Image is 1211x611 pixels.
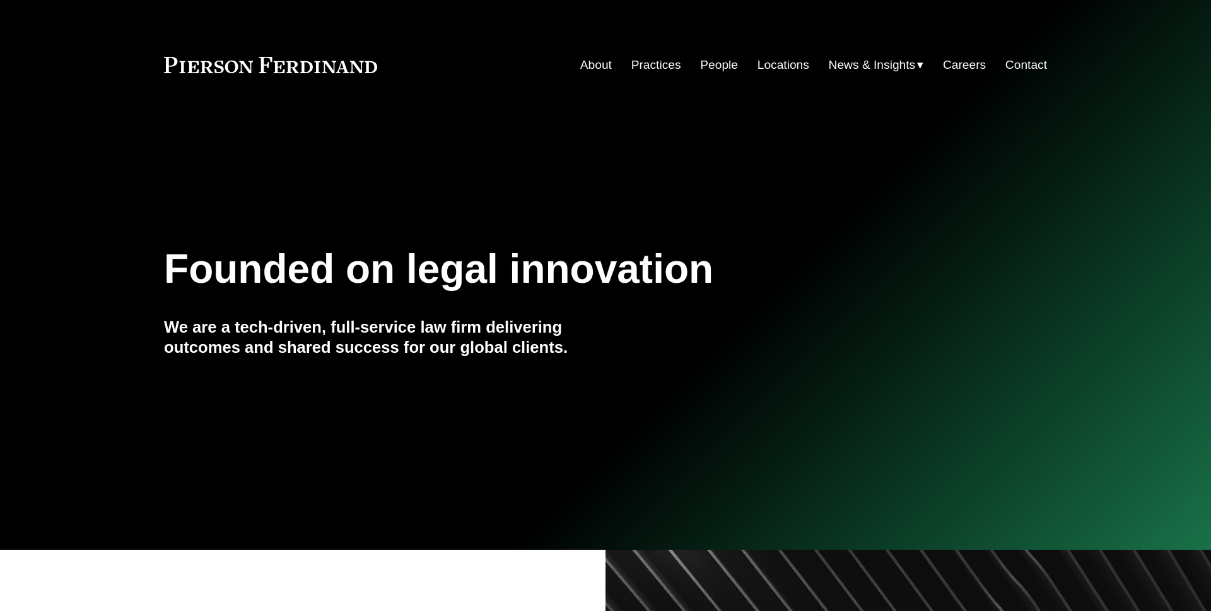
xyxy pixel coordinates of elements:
a: People [700,53,738,77]
a: About [580,53,612,77]
span: News & Insights [829,54,916,76]
a: Practices [631,53,681,77]
h1: Founded on legal innovation [164,246,900,292]
a: Contact [1005,53,1047,77]
a: folder dropdown [829,53,924,77]
a: Locations [758,53,809,77]
h4: We are a tech-driven, full-service law firm delivering outcomes and shared success for our global... [164,317,605,358]
a: Careers [943,53,986,77]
